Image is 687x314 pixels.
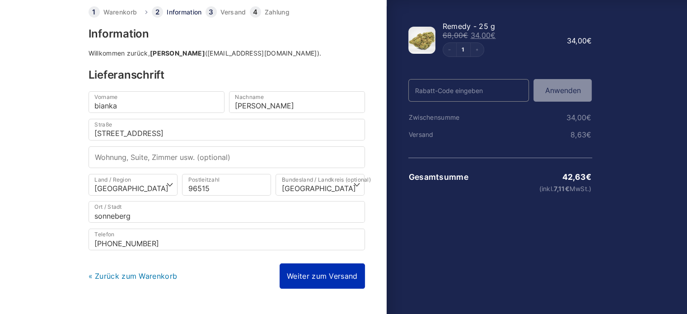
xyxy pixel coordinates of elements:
[470,43,484,56] button: Increment
[554,185,570,192] span: 7,11
[463,31,468,40] span: €
[562,172,592,182] bdi: 42,63
[280,263,365,289] a: Weiter zum Versand
[586,113,591,122] span: €
[565,185,569,192] span: €
[567,36,592,45] bdi: 34,00
[265,9,290,15] a: Zahlung
[89,272,178,281] a: « Zurück zum Warenkorb
[89,146,365,168] input: Wohnung, Suite, Zimmer usw. (optional)
[443,22,495,31] span: Remedy - 25 g
[103,9,137,15] a: Warenkorb
[182,174,271,196] input: Postleitzahl
[533,79,592,102] button: Anwenden
[408,79,529,102] input: Rabatt-Code eingeben
[89,119,365,141] input: Straße
[229,91,365,113] input: Nachname
[443,43,457,56] button: Decrement
[167,9,201,15] a: Information
[89,70,365,80] h3: Lieferanschrift
[586,130,591,139] span: €
[89,50,365,56] div: Willkommen zurück, ([EMAIL_ADDRESS][DOMAIN_NAME]).
[89,91,224,113] input: Vorname
[570,130,592,139] bdi: 8,63
[471,31,496,40] bdi: 34,00
[457,47,470,52] a: Edit
[566,113,592,122] bdi: 34,00
[220,9,246,15] a: Versand
[443,31,468,40] bdi: 68,00
[408,131,470,138] th: Versand
[586,172,591,182] span: €
[150,49,205,57] strong: [PERSON_NAME]
[408,173,470,182] th: Gesamtsumme
[89,28,365,39] h3: Information
[587,36,592,45] span: €
[408,114,470,121] th: Zwischensumme
[470,186,591,192] small: (inkl. MwSt.)
[491,31,495,40] span: €
[89,201,365,223] input: Ort / Stadt
[89,229,365,250] input: Telefon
